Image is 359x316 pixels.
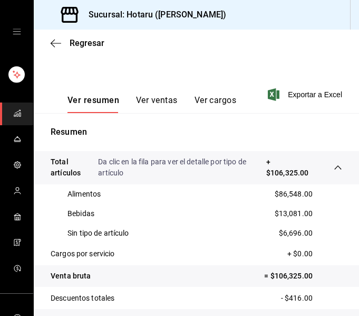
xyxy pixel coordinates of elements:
p: Venta bruta [51,271,91,282]
h3: Sucursal: Hotaru ([PERSON_NAME]) [80,8,226,21]
p: + $0.00 [287,248,342,259]
p: - $416.00 [281,293,342,304]
button: Exportar a Excel [270,88,342,101]
p: $86,548.00 [275,189,313,200]
p: = $106,325.00 [264,271,342,282]
div: navigation tabs [67,95,236,113]
p: Cargos por servicio [51,248,115,259]
span: Regresar [70,38,104,48]
button: open drawer [13,27,21,36]
p: Alimentos [67,189,101,200]
p: $6,696.00 [279,228,313,239]
p: Descuentos totales [51,293,114,304]
p: + $106,325.00 [266,156,313,179]
button: Ver ventas [136,95,178,113]
p: Bebidas [67,208,94,219]
p: Da clic en la fila para ver el detalle por tipo de artículo [98,156,266,179]
button: Regresar [51,38,104,48]
p: Sin tipo de artículo [67,228,129,239]
button: Ver cargos [195,95,237,113]
p: Total artículos [51,156,98,179]
p: $13,081.00 [275,208,313,219]
p: Resumen [51,126,342,138]
button: Ver resumen [67,95,119,113]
